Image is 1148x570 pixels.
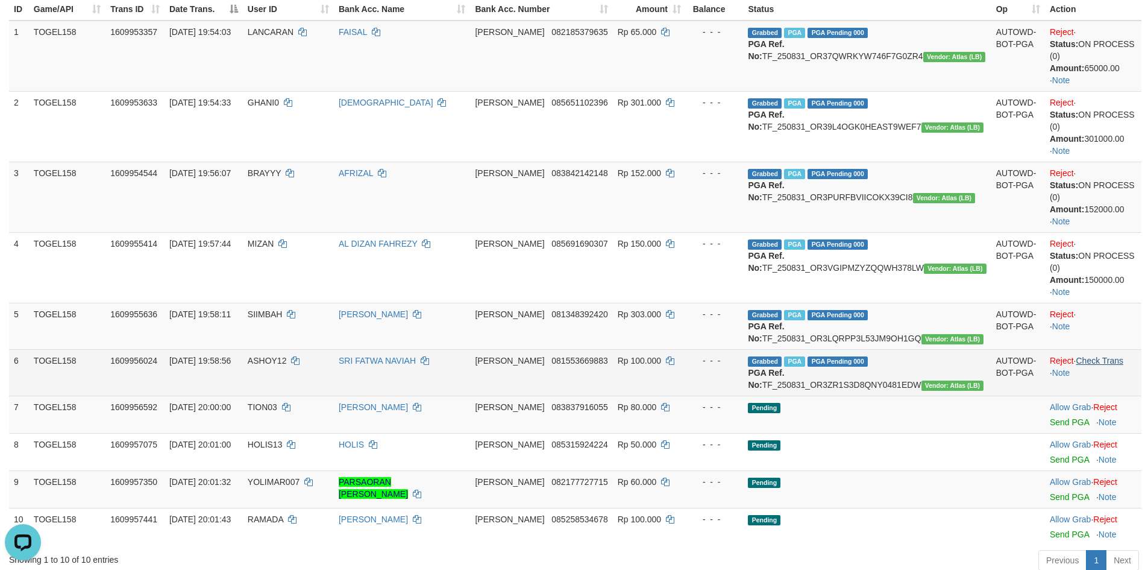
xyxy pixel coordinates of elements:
[1052,217,1070,226] a: Note
[1045,162,1141,232] td: · ·
[618,477,657,487] span: Rp 60.000
[29,349,105,396] td: TOGEL158
[551,477,607,487] span: Copy 082177727715 to clipboard
[618,98,661,107] span: Rp 301.000
[1050,110,1078,119] b: Status:
[339,168,373,178] a: AFRIZAL
[691,238,739,250] div: - - -
[748,310,782,320] span: Grabbed
[921,381,984,391] span: Vendor URL: https://dashboard.q2checkout.com/secure
[1050,98,1074,107] a: Reject
[1050,492,1089,502] a: Send PGA
[248,168,281,178] span: BRAYYY
[748,28,782,38] span: Grabbed
[169,239,231,249] span: [DATE] 19:57:44
[169,402,231,412] span: [DATE] 20:00:00
[551,168,607,178] span: Copy 083842142148 to clipboard
[991,162,1045,232] td: AUTOWD-BOT-PGA
[808,28,868,38] span: PGA Pending
[169,356,231,366] span: [DATE] 19:58:56
[1093,477,1117,487] a: Reject
[1045,21,1141,92] td: · ·
[169,309,231,319] span: [DATE] 19:58:11
[1093,440,1117,449] a: Reject
[339,356,416,366] a: SRI FATWA NAVIAH
[29,470,105,508] td: TOGEL158
[475,309,544,319] span: [PERSON_NAME]
[475,168,544,178] span: [PERSON_NAME]
[743,232,991,303] td: TF_250831_OR3VGIPMZYZQQWH378LW
[1045,91,1141,162] td: · ·
[551,239,607,249] span: Copy 085691690307 to clipboard
[248,27,293,37] span: LANCARAN
[808,169,868,179] span: PGA Pending
[475,98,544,107] span: [PERSON_NAME]
[9,162,29,232] td: 3
[248,98,279,107] span: GHANI0
[1050,440,1093,449] span: ·
[618,440,657,449] span: Rp 50.000
[618,309,661,319] span: Rp 303.000
[169,168,231,178] span: [DATE] 19:56:07
[1050,309,1074,319] a: Reject
[748,368,784,390] b: PGA Ref. No:
[475,477,544,487] span: [PERSON_NAME]
[618,27,657,37] span: Rp 65.000
[9,433,29,470] td: 8
[921,334,984,344] span: Vendor URL: https://dashboard.q2checkout.com/secure
[743,91,991,162] td: TF_250831_OR39L4OGK0HEAST9WEF7
[1099,492,1117,502] a: Note
[9,349,29,396] td: 6
[475,356,544,366] span: [PERSON_NAME]
[9,470,29,508] td: 9
[1050,134,1085,144] b: Amount:
[991,232,1045,303] td: AUTOWD-BOT-PGA
[9,21,29,92] td: 1
[691,97,739,109] div: - - -
[1099,417,1117,427] a: Note
[551,356,607,366] span: Copy 081553669883 to clipboard
[618,402,657,412] span: Rp 80.000
[110,402,157,412] span: 1609956592
[248,477,300,487] span: YOLIMAR007
[691,308,739,320] div: - - -
[339,477,408,499] a: PARSAORAN [PERSON_NAME]
[808,98,868,109] span: PGA Pending
[921,122,984,133] span: Vendor URL: https://dashboard.q2checkout.com/secure
[1050,180,1078,190] b: Status:
[110,98,157,107] span: 1609953633
[691,355,739,367] div: - - -
[1050,477,1091,487] a: Allow Grab
[618,356,661,366] span: Rp 100.000
[1045,508,1141,545] td: ·
[913,193,976,203] span: Vendor URL: https://dashboard.q2checkout.com/secure
[808,310,868,320] span: PGA Pending
[991,349,1045,396] td: AUTOWD-BOT-PGA
[339,98,433,107] a: [DEMOGRAPHIC_DATA]
[691,167,739,179] div: - - -
[784,98,805,109] span: Marked by azecs1
[1050,239,1074,249] a: Reject
[9,303,29,349] td: 5
[1045,303,1141,349] td: · ·
[9,508,29,545] td: 10
[551,515,607,524] span: Copy 085258534678 to clipboard
[1050,38,1137,74] div: ON PROCESS (0) 65000.00
[1050,530,1089,539] a: Send PGA
[29,303,105,349] td: TOGEL158
[1050,204,1085,214] b: Amount:
[748,478,780,488] span: Pending
[618,515,661,524] span: Rp 100.000
[551,309,607,319] span: Copy 081348392420 to clipboard
[1050,440,1091,449] a: Allow Grab
[1050,179,1137,215] div: ON PROCESS (0) 152000.00
[748,239,782,250] span: Grabbed
[1045,433,1141,470] td: ·
[248,515,283,524] span: RAMADA
[1050,515,1091,524] a: Allow Grab
[110,356,157,366] span: 1609956024
[110,309,157,319] span: 1609955636
[691,26,739,38] div: - - -
[169,98,231,107] span: [DATE] 19:54:33
[339,440,364,449] a: HOLIS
